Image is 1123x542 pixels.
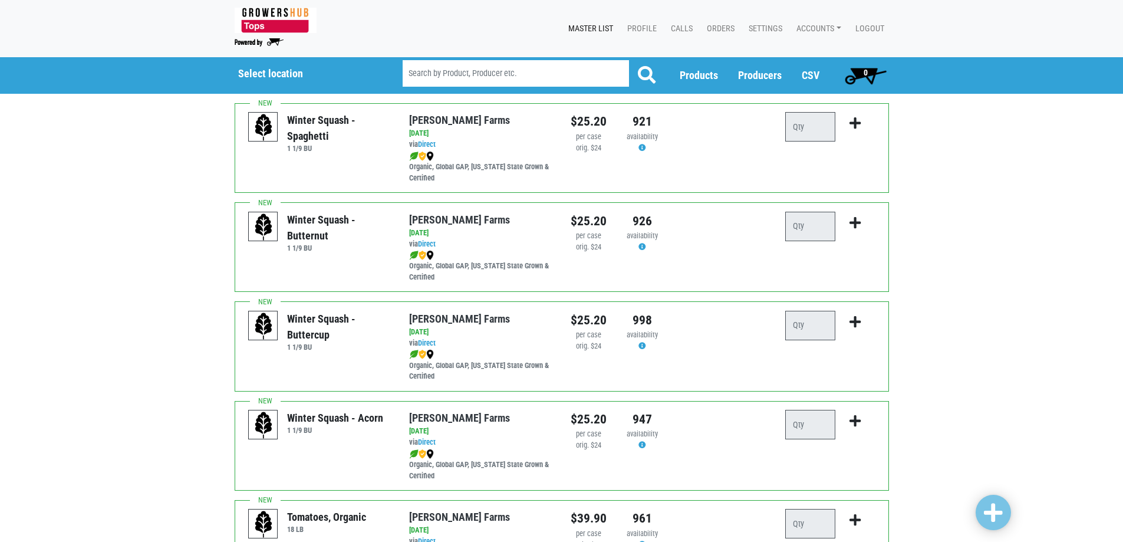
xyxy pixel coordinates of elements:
[571,212,607,231] div: $25.20
[418,239,436,248] a: Direct
[846,18,889,40] a: Logout
[426,152,434,161] img: map_marker-0e94453035b3232a4d21701695807de9.png
[680,69,718,81] a: Products
[287,244,391,252] h6: 1 1/9 BU
[419,449,426,459] img: safety-e55c860ca8c00a9c171001a62a92dabd.png
[409,449,419,459] img: leaf-e5c59151409436ccce96b2ca1b28e03c.png
[571,429,607,440] div: per case
[627,132,658,141] span: availability
[287,212,391,244] div: Winter Squash - Butternut
[419,152,426,161] img: safety-e55c860ca8c00a9c171001a62a92dabd.png
[571,132,607,143] div: per case
[426,449,434,459] img: map_marker-0e94453035b3232a4d21701695807de9.png
[409,213,510,226] a: [PERSON_NAME] Farms
[409,350,419,359] img: leaf-e5c59151409436ccce96b2ca1b28e03c.png
[409,313,510,325] a: [PERSON_NAME] Farms
[559,18,618,40] a: Master List
[627,231,658,240] span: availability
[249,311,278,341] img: placeholder-variety-43d6402dacf2d531de610a020419775a.svg
[627,529,658,538] span: availability
[571,231,607,242] div: per case
[287,509,366,525] div: Tomatoes, Organic
[785,212,835,241] input: Qty
[409,239,552,250] div: via
[409,338,552,349] div: via
[235,8,317,33] img: 279edf242af8f9d49a69d9d2afa010fb.png
[409,448,552,482] div: Organic, Global GAP, [US_STATE] State Grown & Certified
[287,343,391,352] h6: 1 1/9 BU
[409,426,552,437] div: [DATE]
[627,330,658,339] span: availability
[785,112,835,142] input: Qty
[287,311,391,343] div: Winter Squash - Buttercup
[839,64,892,87] a: 0
[571,311,607,330] div: $25.20
[409,412,510,424] a: [PERSON_NAME] Farms
[739,18,787,40] a: Settings
[802,69,819,81] a: CSV
[409,114,510,126] a: [PERSON_NAME] Farms
[426,251,434,260] img: map_marker-0e94453035b3232a4d21701695807de9.png
[618,18,661,40] a: Profile
[287,410,383,426] div: Winter Squash - Acorn
[426,350,434,359] img: map_marker-0e94453035b3232a4d21701695807de9.png
[409,249,552,283] div: Organic, Global GAP, [US_STATE] State Grown & Certified
[697,18,739,40] a: Orders
[785,410,835,439] input: Qty
[409,139,552,150] div: via
[409,327,552,338] div: [DATE]
[235,38,284,47] img: Powered by Big Wheelbarrow
[571,509,607,528] div: $39.90
[249,410,278,440] img: placeholder-variety-43d6402dacf2d531de610a020419775a.svg
[571,112,607,131] div: $25.20
[571,410,607,429] div: $25.20
[571,143,607,154] div: orig. $24
[409,128,552,139] div: [DATE]
[661,18,697,40] a: Calls
[627,429,658,438] span: availability
[785,311,835,340] input: Qty
[787,18,846,40] a: Accounts
[419,350,426,359] img: safety-e55c860ca8c00a9c171001a62a92dabd.png
[409,152,419,161] img: leaf-e5c59151409436ccce96b2ca1b28e03c.png
[409,525,552,536] div: [DATE]
[287,144,391,153] h6: 1 1/9 BU
[238,67,373,80] h5: Select location
[418,438,436,446] a: Direct
[624,410,660,429] div: 947
[287,525,366,534] h6: 18 LB
[287,112,391,144] div: Winter Squash - Spaghetti
[409,150,552,184] div: Organic, Global GAP, [US_STATE] State Grown & Certified
[419,251,426,260] img: safety-e55c860ca8c00a9c171001a62a92dabd.png
[864,68,868,77] span: 0
[287,426,383,435] h6: 1 1/9 BU
[571,341,607,352] div: orig. $24
[624,212,660,231] div: 926
[571,242,607,253] div: orig. $24
[571,330,607,341] div: per case
[785,509,835,538] input: Qty
[249,113,278,142] img: placeholder-variety-43d6402dacf2d531de610a020419775a.svg
[571,440,607,451] div: orig. $24
[738,69,782,81] a: Producers
[624,112,660,131] div: 921
[249,510,278,539] img: placeholder-variety-43d6402dacf2d531de610a020419775a.svg
[624,311,660,330] div: 998
[624,509,660,528] div: 961
[409,228,552,239] div: [DATE]
[409,251,419,260] img: leaf-e5c59151409436ccce96b2ca1b28e03c.png
[409,437,552,448] div: via
[403,60,629,87] input: Search by Product, Producer etc.
[571,528,607,540] div: per case
[418,140,436,149] a: Direct
[409,349,552,383] div: Organic, Global GAP, [US_STATE] State Grown & Certified
[409,511,510,523] a: [PERSON_NAME] Farms
[249,212,278,242] img: placeholder-variety-43d6402dacf2d531de610a020419775a.svg
[418,339,436,347] a: Direct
